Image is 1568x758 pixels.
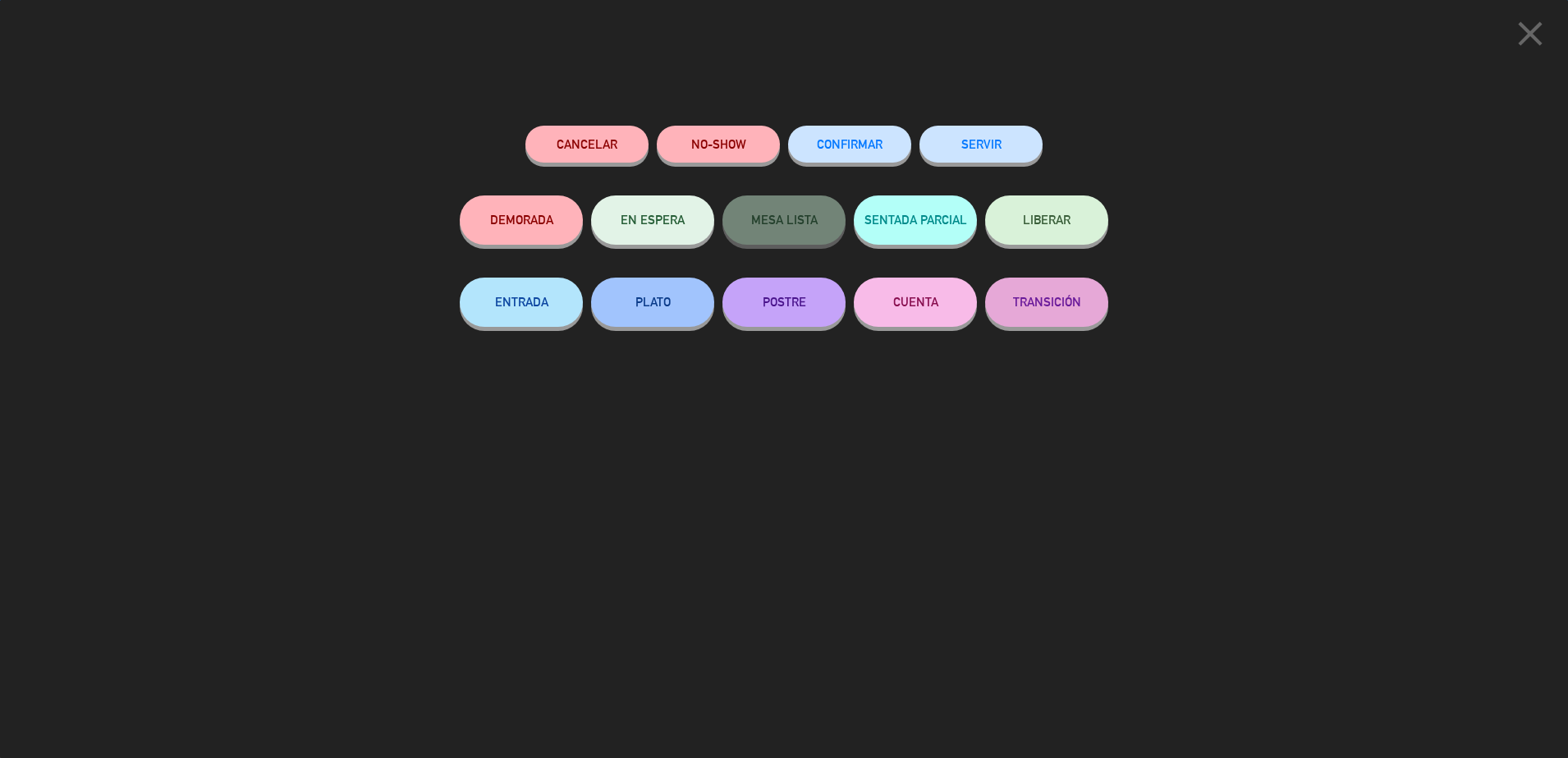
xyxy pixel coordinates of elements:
[657,126,780,163] button: NO-SHOW
[1505,12,1556,61] button: close
[722,195,846,245] button: MESA LISTA
[460,195,583,245] button: DEMORADA
[985,278,1108,327] button: TRANSICIÓN
[788,126,911,163] button: CONFIRMAR
[919,126,1043,163] button: SERVIR
[817,137,883,151] span: CONFIRMAR
[460,278,583,327] button: ENTRADA
[985,195,1108,245] button: LIBERAR
[591,195,714,245] button: EN ESPERA
[1023,213,1071,227] span: LIBERAR
[591,278,714,327] button: PLATO
[854,195,977,245] button: SENTADA PARCIAL
[722,278,846,327] button: POSTRE
[1510,13,1551,54] i: close
[854,278,977,327] button: CUENTA
[525,126,649,163] button: Cancelar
